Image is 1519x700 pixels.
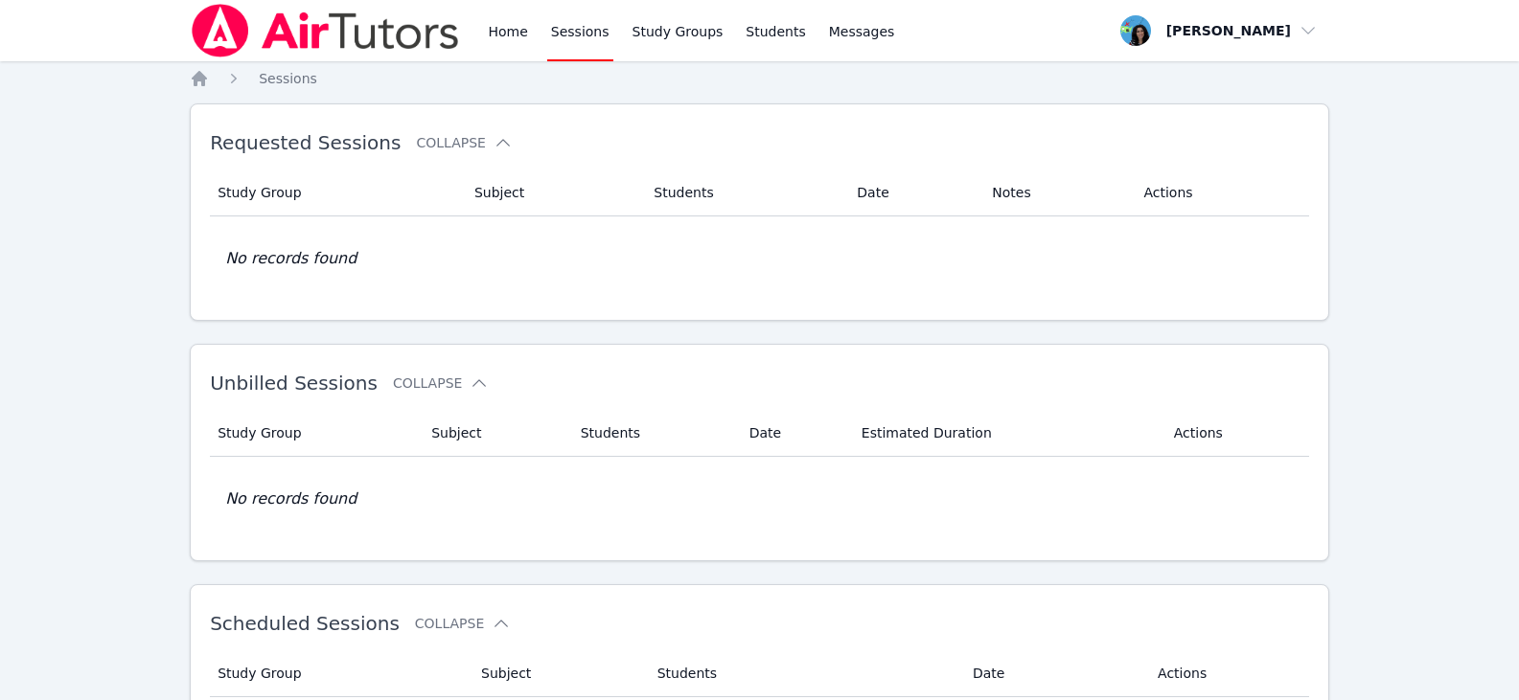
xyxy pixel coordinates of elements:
th: Notes [980,169,1132,216]
span: Unbilled Sessions [210,372,378,395]
td: No records found [210,457,1309,541]
span: Sessions [259,71,317,86]
th: Subject [420,410,569,457]
th: Subject [463,169,642,216]
a: Sessions [259,69,317,88]
th: Estimated Duration [850,410,1162,457]
button: Collapse [415,614,511,633]
span: Scheduled Sessions [210,612,400,635]
button: Collapse [393,373,489,393]
th: Date [845,169,980,216]
span: Requested Sessions [210,131,401,154]
th: Study Group [210,650,470,697]
th: Date [738,410,850,457]
button: Collapse [416,133,512,152]
th: Students [646,650,961,697]
th: Date [961,650,1146,697]
th: Actions [1132,169,1308,216]
th: Study Group [210,410,420,457]
th: Study Group [210,169,463,216]
nav: Breadcrumb [190,69,1329,88]
th: Actions [1146,650,1309,697]
th: Actions [1162,410,1309,457]
span: Messages [829,22,895,41]
th: Subject [470,650,646,697]
img: Air Tutors [190,4,461,57]
th: Students [642,169,845,216]
th: Students [569,410,738,457]
td: No records found [210,216,1309,301]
